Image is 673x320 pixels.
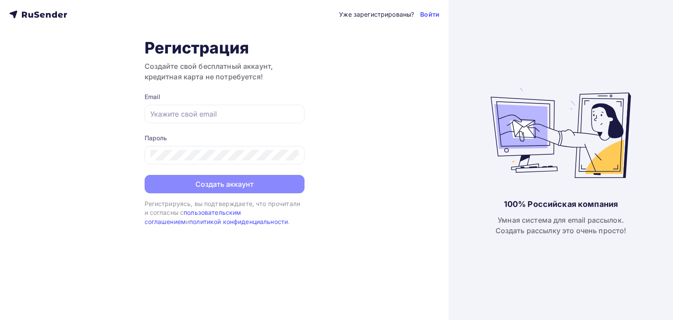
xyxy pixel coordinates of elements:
div: Пароль [145,134,305,142]
button: Создать аккаунт [145,175,305,193]
a: Войти [420,10,439,19]
h1: Регистрация [145,38,305,57]
input: Укажите свой email [150,109,299,119]
div: Уже зарегистрированы? [339,10,414,19]
div: 100% Российская компания [504,199,618,210]
a: пользовательским соглашением [145,209,241,225]
a: политикой конфиденциальности [189,218,288,225]
div: Умная система для email рассылок. Создать рассылку это очень просто! [496,215,627,236]
div: Регистрируясь, вы подтверждаете, что прочитали и согласны с и . [145,199,305,226]
h3: Создайте свой бесплатный аккаунт, кредитная карта не потребуется! [145,61,305,82]
div: Email [145,92,305,101]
